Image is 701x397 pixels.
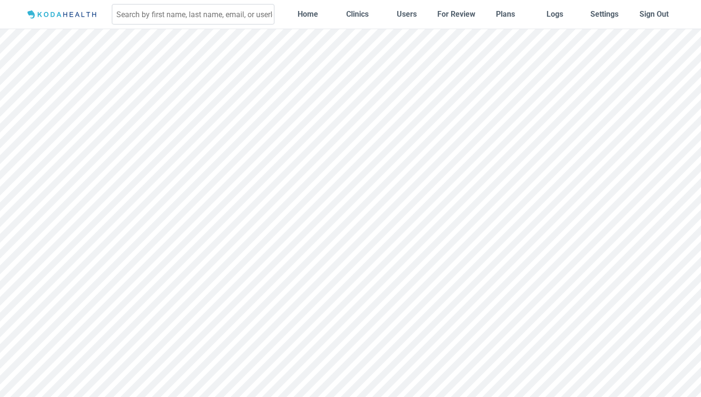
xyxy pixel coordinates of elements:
[285,2,331,26] a: Home
[24,9,101,21] img: Logo
[631,2,677,26] button: Sign Out
[112,4,275,25] input: Search by first name, last name, email, or userId
[384,2,430,26] a: Users
[433,2,479,26] a: For Review
[483,2,529,26] a: Plans
[582,2,628,26] a: Settings
[335,2,381,26] a: Clinics
[532,2,578,26] a: Logs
